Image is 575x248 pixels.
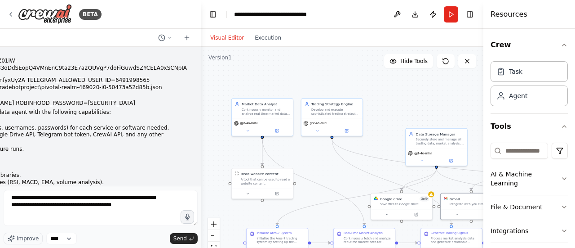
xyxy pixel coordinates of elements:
g: Edge from 82e8da18-70a3-4d77-83ca-e98402d8df4c to aaaa6dc1-9551-475a-a753-7ba69ead8191 [275,169,439,225]
nav: breadcrumb [234,10,307,19]
span: gpt-4o-mini [310,122,327,126]
div: Google DriveGoogle drive3of9Save files to Google Drive [371,193,433,220]
div: Market Data AnalystContinuously monitor and analyze real-time market data for {trading_pairs} usi... [231,98,293,136]
button: Hide left sidebar [207,8,219,21]
div: Initialize the Ares-7 trading system by setting up the database structure, configuration files, a... [257,236,305,244]
button: Tools [491,114,568,139]
div: BETA [79,9,102,20]
span: Hide Tools [400,58,428,65]
button: Send [170,233,198,244]
img: ScrapeWebsiteTool [234,171,239,176]
button: Open in side panel [263,191,291,197]
div: Market Data Analyst [242,102,290,107]
button: zoom in [208,218,220,230]
div: Continuously monitor and analyze real-time market data for {trading_pairs} using technical analys... [242,108,290,116]
button: Open in side panel [402,212,430,217]
div: Generate Trading Signals [431,231,469,235]
g: Edge from aaaa6dc1-9551-475a-a753-7ba69ead8191 to 04a642ff-cc7d-4634-b8d9-acce3202c7cd [311,240,330,245]
span: gpt-4o-mini [240,122,258,126]
button: File & Document [491,195,568,219]
div: Process market analysis data and generate actionable trading signals based on the configured {str... [431,236,479,244]
div: Version 1 [208,54,232,61]
g: Edge from c4ba208b-40e4-48bf-8a13-0356b20d733b to 80cb82c5-31db-4673-9e06-ff685f235717 [329,139,454,225]
g: Edge from 3c7905ff-3ea7-4981-a217-2a51310e219a to 04a642ff-cc7d-4634-b8d9-acce3202c7cd [260,139,367,225]
div: Task [509,67,522,76]
button: Open in side panel [263,128,291,134]
img: Google Drive [374,196,378,200]
button: Open in side panel [472,212,500,217]
button: Visual Editor [205,32,249,43]
img: Logo [18,4,72,24]
div: GmailGmailIntegrate with you Gmail [440,193,502,220]
button: Improve [4,233,43,244]
div: Trading Strategy EngineDevelop and execute sophisticated trading strategies based on market analy... [301,98,363,136]
div: Securely store and manage all trading data, market analysis, trade logs, performance metrics, and... [416,138,464,146]
button: Click to speak your automation idea [181,210,194,224]
span: Send [173,235,187,242]
div: Develop and execute sophisticated trading strategies based on market analysis data. Generate buy/... [311,108,359,116]
div: ScrapeWebsiteToolRead website contentA tool that can be used to read a website content. [231,168,293,199]
div: Data Storage ManagerSecurely store and manage all trading data, market analysis, trade logs, perf... [405,128,467,167]
g: Edge from 04a642ff-cc7d-4634-b8d9-acce3202c7cd to 80cb82c5-31db-4673-9e06-ff685f235717 [398,240,417,245]
div: Save files to Google Drive [380,203,429,207]
button: Open in side panel [437,158,465,164]
div: A tool that can be used to read a website content. [241,177,290,185]
div: Continuously fetch and analyze real-time market data for {trading_pairs} from reliable financial ... [344,236,392,244]
button: Crew [491,32,568,58]
div: Real-Time Market Analysis [344,231,383,235]
button: Integrations [491,219,568,243]
div: Integrate with you Gmail [450,203,499,207]
div: Google drive [380,196,402,201]
button: AI & Machine Learning [491,162,568,195]
button: Hide Tools [384,54,433,68]
img: Gmail [444,196,448,200]
div: Crew [491,58,568,113]
span: Number of enabled actions [420,196,429,201]
h4: Resources [491,9,527,20]
div: Data Storage Manager [416,131,464,136]
button: Hide right sidebar [464,8,476,21]
div: Trading Strategy Engine [311,102,359,107]
div: Agent [509,91,527,100]
div: Gmail [450,196,460,201]
span: gpt-4o-mini [414,151,432,155]
div: Read website content [241,171,279,176]
g: Edge from 82e8da18-70a3-4d77-83ca-e98402d8df4c to 3bd4c618-8caf-4b1f-aa78-c8648f26d5f3 [399,169,439,190]
button: Start a new chat [180,32,194,43]
div: Initialize Ares-7 System [257,231,292,235]
button: zoom out [208,230,220,242]
span: Improve [17,235,39,242]
g: Edge from 3c7905ff-3ea7-4981-a217-2a51310e219a to f4fdfd23-aec8-45cd-81a1-4d46b4f727c4 [260,139,265,165]
button: Switch to previous chat [155,32,176,43]
button: Execution [249,32,287,43]
button: Open in side panel [332,128,361,134]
